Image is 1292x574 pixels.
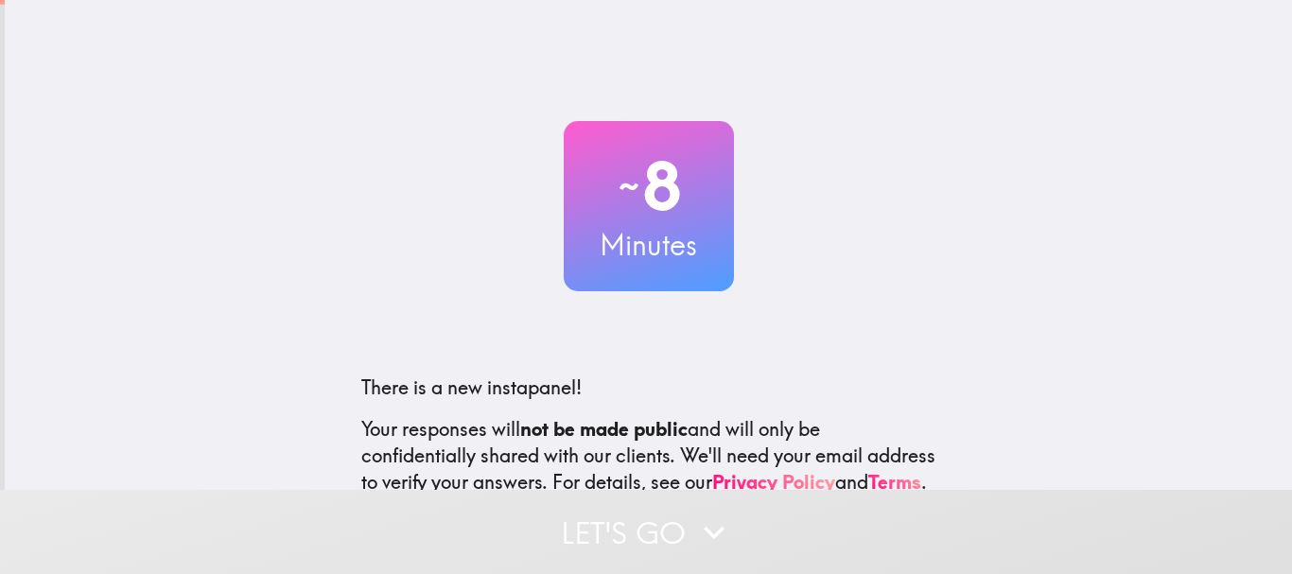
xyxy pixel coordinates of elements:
p: Your responses will and will only be confidentially shared with our clients. We'll need your emai... [361,416,936,496]
span: There is a new instapanel! [361,375,582,399]
h2: 8 [564,148,734,225]
a: Privacy Policy [712,470,835,494]
a: Terms [868,470,921,494]
h3: Minutes [564,225,734,265]
span: ~ [616,158,642,215]
b: not be made public [520,417,688,441]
